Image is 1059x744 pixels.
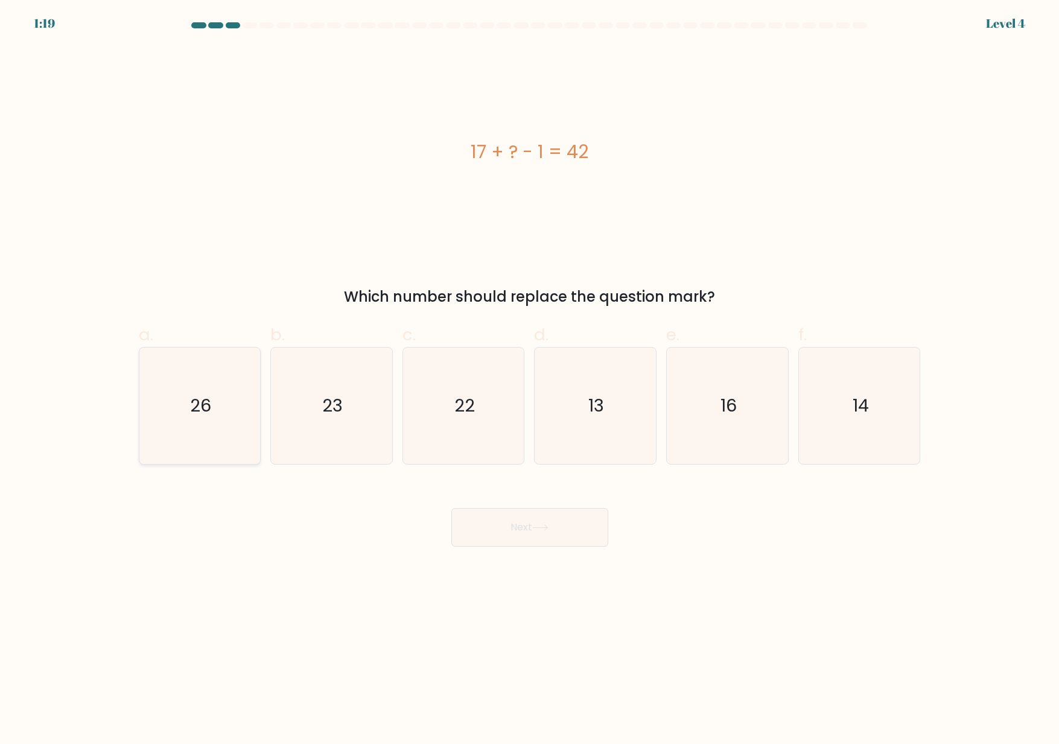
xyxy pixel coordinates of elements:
text: 13 [589,394,605,418]
text: 23 [322,394,343,418]
span: e. [666,323,679,346]
div: 1:19 [34,14,55,33]
text: 26 [190,394,211,418]
div: 17 + ? - 1 = 42 [139,138,921,165]
text: 16 [720,394,737,418]
span: b. [270,323,285,346]
div: Level 4 [986,14,1025,33]
div: Which number should replace the question mark? [146,286,914,308]
text: 14 [853,394,869,418]
text: 22 [454,394,475,418]
span: a. [139,323,153,346]
button: Next [451,508,608,547]
span: c. [402,323,416,346]
span: d. [534,323,549,346]
span: f. [798,323,807,346]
